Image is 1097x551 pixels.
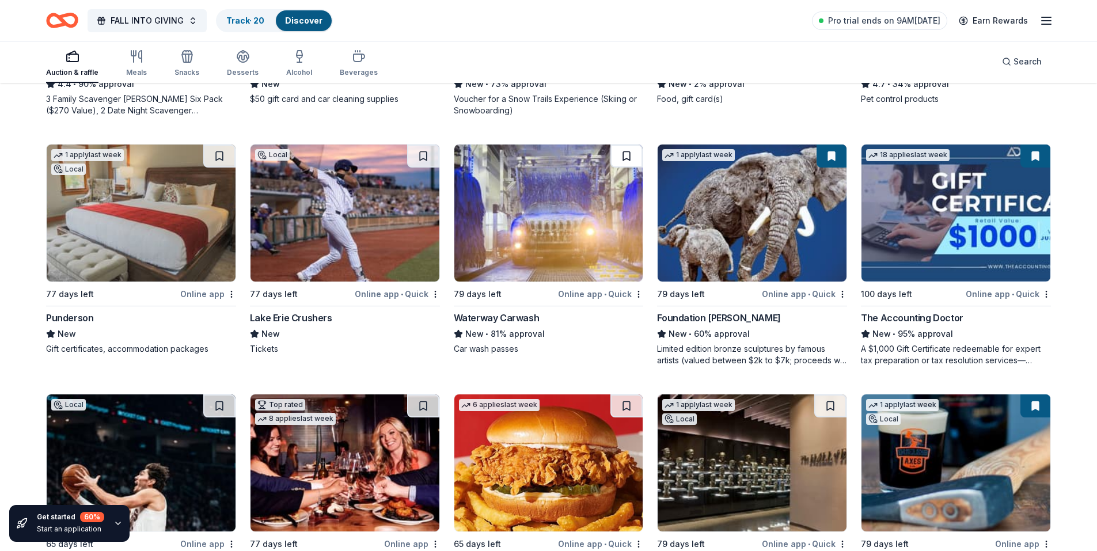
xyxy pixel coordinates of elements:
[261,77,280,91] span: New
[250,93,440,105] div: $50 gift card and car cleaning supplies
[250,394,439,531] img: Image for Cooper's Hawk Winery and Restaurants
[340,68,378,77] div: Beverages
[861,144,1051,366] a: Image for The Accounting Doctor18 applieslast week100 days leftOnline app•QuickThe Accounting Doc...
[861,287,912,301] div: 100 days left
[46,343,236,355] div: Gift certificates, accommodation packages
[180,287,236,301] div: Online app
[861,537,909,551] div: 79 days left
[861,343,1051,366] div: A $1,000 Gift Certificate redeemable for expert tax preparation or tax resolution services—recipi...
[46,68,98,77] div: Auction & raffle
[51,399,86,411] div: Local
[174,45,199,83] button: Snacks
[604,290,606,299] span: •
[558,537,643,551] div: Online app Quick
[340,45,378,83] button: Beverages
[861,93,1051,105] div: Pet control products
[1014,55,1042,69] span: Search
[226,16,264,25] a: Track· 20
[454,394,643,531] img: Image for KBP Foods
[250,343,440,355] div: Tickets
[454,343,644,355] div: Car wash passes
[401,290,403,299] span: •
[872,327,891,341] span: New
[111,14,184,28] span: FALL INTO GIVING
[454,77,644,91] div: 73% approval
[250,311,332,325] div: Lake Erie Crushers
[662,413,697,425] div: Local
[689,329,692,339] span: •
[37,525,104,534] div: Start an application
[662,149,735,161] div: 1 apply last week
[657,311,780,325] div: Foundation [PERSON_NAME]
[995,537,1051,551] div: Online app
[46,77,236,91] div: 90% approval
[812,12,947,30] a: Pro trial ends on 9AM[DATE]
[459,399,540,411] div: 6 applies last week
[966,287,1051,301] div: Online app Quick
[604,539,606,549] span: •
[866,149,950,161] div: 18 applies last week
[47,394,236,531] img: Image for Cleveland Cavaliers
[216,9,333,32] button: Track· 20Discover
[180,537,236,551] div: Online app
[861,394,1050,531] img: Image for Dueling Axes
[286,45,312,83] button: Alcohol
[286,68,312,77] div: Alcohol
[669,77,687,91] span: New
[51,164,86,175] div: Local
[46,287,94,301] div: 77 days left
[88,9,207,32] button: FALL INTO GIVING
[465,77,484,91] span: New
[46,93,236,116] div: 3 Family Scavenger [PERSON_NAME] Six Pack ($270 Value), 2 Date Night Scavenger [PERSON_NAME] Two ...
[285,16,322,25] a: Discover
[657,93,847,105] div: Food, gift card(s)
[893,329,896,339] span: •
[250,144,440,355] a: Image for Lake Erie CrushersLocal77 days leftOnline app•QuickLake Erie CrushersNewTickets
[657,327,847,341] div: 60% approval
[828,14,940,28] span: Pro trial ends on 9AM[DATE]
[255,413,336,425] div: 8 applies last week
[808,539,810,549] span: •
[485,79,488,89] span: •
[384,537,440,551] div: Online app
[454,93,644,116] div: Voucher for a Snow Trails Experience (Skiing or Snowboarding)
[46,7,78,34] a: Home
[255,149,290,161] div: Local
[46,45,98,83] button: Auction & raffle
[1012,290,1014,299] span: •
[126,45,147,83] button: Meals
[37,512,104,522] div: Get started
[58,327,76,341] span: New
[662,399,735,411] div: 1 apply last week
[126,68,147,77] div: Meals
[250,537,298,551] div: 77 days left
[861,77,1051,91] div: 34% approval
[558,287,643,301] div: Online app Quick
[58,77,71,91] span: 4.4
[866,413,901,425] div: Local
[355,287,440,301] div: Online app Quick
[227,68,259,77] div: Desserts
[872,77,886,91] span: 4.7
[174,68,199,77] div: Snacks
[657,77,847,91] div: 2% approval
[255,399,305,411] div: Top rated
[47,145,236,282] img: Image for Punderson
[454,287,502,301] div: 79 days left
[250,287,298,301] div: 77 days left
[46,144,236,355] a: Image for Punderson1 applylast weekLocal77 days leftOnline appPundersonNewGift certificates, acco...
[657,287,705,301] div: 79 days left
[454,327,644,341] div: 81% approval
[762,287,847,301] div: Online app Quick
[861,145,1050,282] img: Image for The Accounting Doctor
[250,145,439,282] img: Image for Lake Erie Crushers
[485,329,488,339] span: •
[689,79,692,89] span: •
[888,79,891,89] span: •
[51,149,124,161] div: 1 apply last week
[952,10,1035,31] a: Earn Rewards
[861,311,963,325] div: The Accounting Doctor
[227,45,259,83] button: Desserts
[261,327,280,341] span: New
[73,79,76,89] span: •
